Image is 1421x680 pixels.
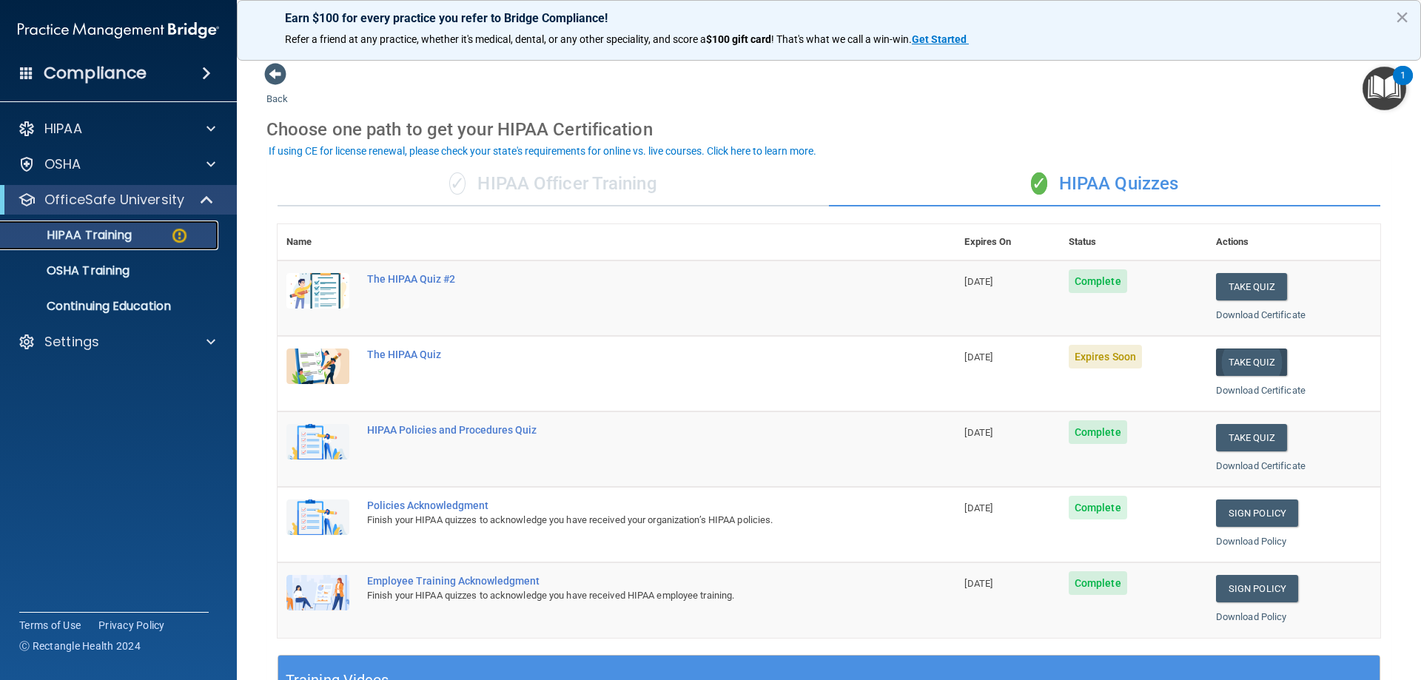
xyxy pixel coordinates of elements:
[964,502,992,514] span: [DATE]
[367,349,881,360] div: The HIPAA Quiz
[1069,496,1127,519] span: Complete
[449,172,466,195] span: ✓
[367,511,881,529] div: Finish your HIPAA quizzes to acknowledge you have received your organization’s HIPAA policies.
[1216,611,1287,622] a: Download Policy
[1395,5,1409,29] button: Close
[266,108,1391,151] div: Choose one path to get your HIPAA Certification
[1069,345,1142,368] span: Expires Soon
[44,63,147,84] h4: Compliance
[278,224,358,260] th: Name
[1216,385,1306,396] a: Download Certificate
[266,75,288,104] a: Back
[44,333,99,351] p: Settings
[269,146,816,156] div: If using CE for license renewal, please check your state's requirements for online vs. live cours...
[266,144,819,158] button: If using CE for license renewal, please check your state's requirements for online vs. live cours...
[44,191,184,209] p: OfficeSafe University
[10,299,212,314] p: Continuing Education
[829,162,1380,206] div: HIPAA Quizzes
[1400,75,1405,95] div: 1
[285,33,706,45] span: Refer a friend at any practice, whether it's medical, dental, or any other speciality, and score a
[19,618,81,633] a: Terms of Use
[44,120,82,138] p: HIPAA
[18,16,219,45] img: PMB logo
[367,499,881,511] div: Policies Acknowledgment
[10,228,132,243] p: HIPAA Training
[285,11,1373,25] p: Earn $100 for every practice you refer to Bridge Compliance!
[18,333,215,351] a: Settings
[18,191,215,209] a: OfficeSafe University
[18,155,215,173] a: OSHA
[367,424,881,436] div: HIPAA Policies and Procedures Quiz
[912,33,967,45] strong: Get Started
[1216,460,1306,471] a: Download Certificate
[367,273,881,285] div: The HIPAA Quiz #2
[964,427,992,438] span: [DATE]
[1216,424,1287,451] button: Take Quiz
[964,276,992,287] span: [DATE]
[1060,224,1207,260] th: Status
[912,33,969,45] a: Get Started
[1069,420,1127,444] span: Complete
[771,33,912,45] span: ! That's what we call a win-win.
[1207,224,1380,260] th: Actions
[44,155,81,173] p: OSHA
[1216,575,1298,602] a: Sign Policy
[19,639,141,653] span: Ⓒ Rectangle Health 2024
[964,351,992,363] span: [DATE]
[1069,571,1127,595] span: Complete
[278,162,829,206] div: HIPAA Officer Training
[18,120,215,138] a: HIPAA
[1069,269,1127,293] span: Complete
[955,224,1059,260] th: Expires On
[1216,273,1287,300] button: Take Quiz
[1216,349,1287,376] button: Take Quiz
[1216,309,1306,320] a: Download Certificate
[367,575,881,587] div: Employee Training Acknowledgment
[706,33,771,45] strong: $100 gift card
[10,263,130,278] p: OSHA Training
[1031,172,1047,195] span: ✓
[964,578,992,589] span: [DATE]
[98,618,165,633] a: Privacy Policy
[1216,499,1298,527] a: Sign Policy
[1216,536,1287,547] a: Download Policy
[170,226,189,245] img: warning-circle.0cc9ac19.png
[1363,67,1406,110] button: Open Resource Center, 1 new notification
[367,587,881,605] div: Finish your HIPAA quizzes to acknowledge you have received HIPAA employee training.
